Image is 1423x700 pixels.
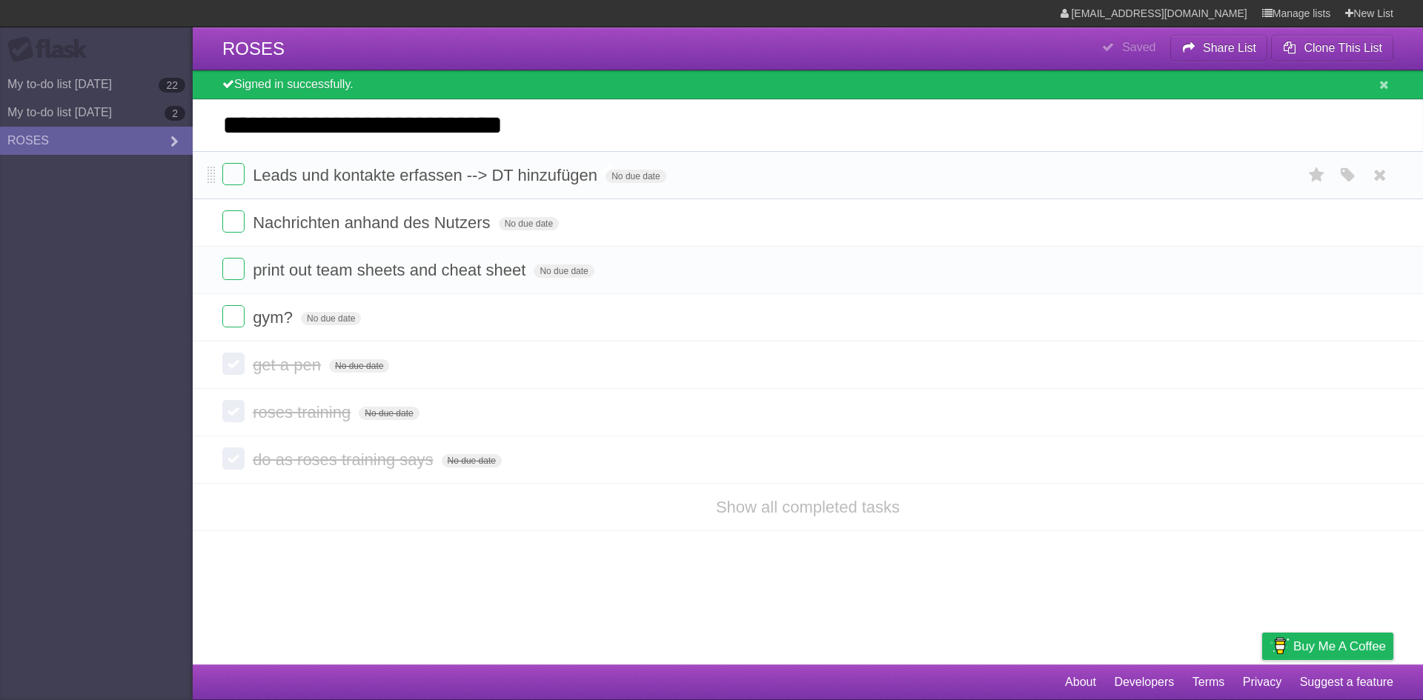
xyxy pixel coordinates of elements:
span: get a pen [253,356,325,374]
label: Star task [1303,163,1331,187]
span: No due date [301,312,361,325]
span: roses training [253,403,354,421]
b: 22 [159,78,185,93]
label: Done [222,210,245,233]
button: Share List [1170,35,1268,61]
b: Saved [1122,41,1155,53]
label: Done [222,447,245,470]
a: Terms [1193,668,1225,696]
label: Done [222,400,245,422]
span: Buy me a coffee [1293,633,1386,659]
span: No due date [534,264,594,278]
a: Buy me a coffee [1262,633,1393,660]
span: do as roses training says [253,450,437,469]
span: print out team sheets and cheat sheet [253,261,529,279]
button: Clone This List [1271,35,1393,61]
a: Show all completed tasks [716,498,900,516]
span: gym? [253,308,296,327]
b: Clone This List [1304,41,1382,54]
a: Suggest a feature [1300,668,1393,696]
label: Done [222,163,245,185]
b: Share List [1203,41,1256,54]
div: Flask [7,36,96,63]
span: No due date [442,454,502,467]
a: Developers [1114,668,1174,696]
a: Privacy [1243,668,1281,696]
span: No due date [329,359,389,373]
div: Signed in successfully. [193,70,1423,99]
span: ROSES [222,39,285,59]
label: Done [222,353,245,375]
span: No due date [499,217,559,230]
label: Done [222,258,245,280]
a: About [1065,668,1096,696]
span: Leads und kontakte erfassen --> DT hinzufügen [253,166,601,184]
span: No due date [359,407,419,420]
img: Buy me a coffee [1270,633,1290,659]
b: 2 [165,106,185,121]
label: Done [222,305,245,327]
span: Nachrichten anhand des Nutzers [253,213,494,232]
span: No due date [606,170,666,183]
